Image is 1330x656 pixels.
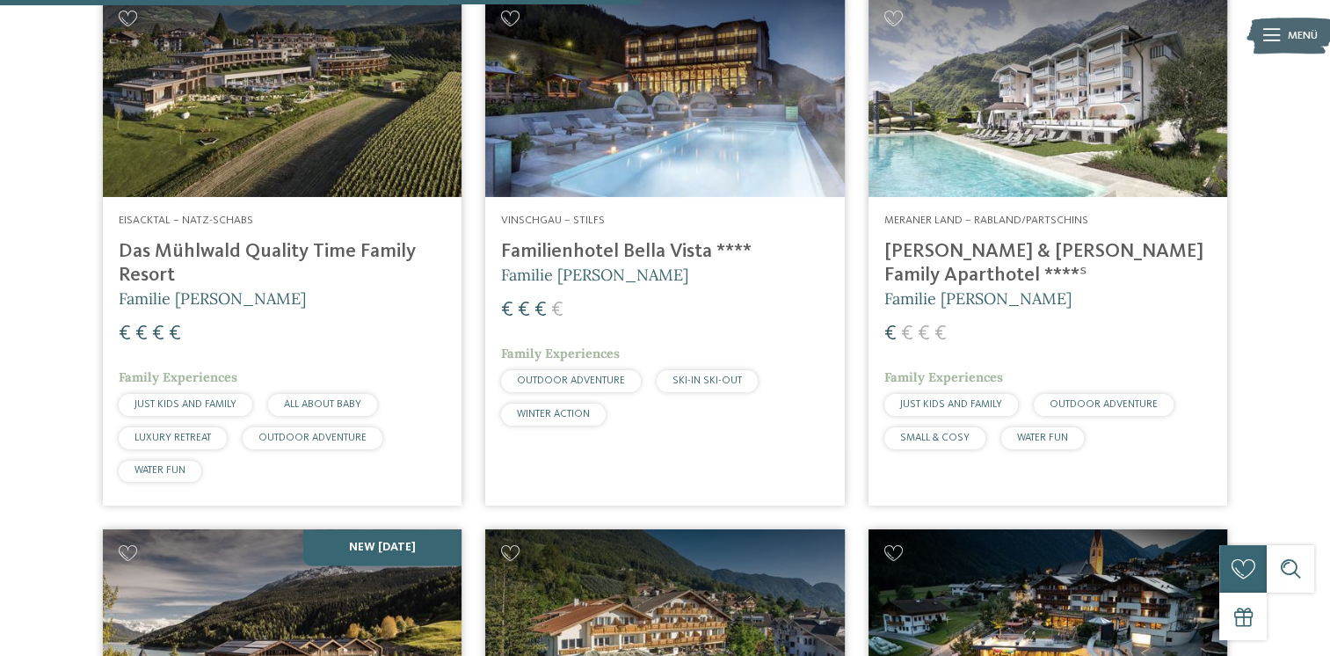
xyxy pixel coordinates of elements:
span: € [119,324,131,345]
span: € [551,300,563,321]
span: LUXURY RETREAT [134,433,211,443]
span: WATER FUN [134,465,185,476]
span: SKI-IN SKI-OUT [672,375,742,386]
span: € [918,324,930,345]
span: € [518,300,530,321]
h4: Familienhotel Bella Vista **** [501,240,828,264]
span: OUTDOOR ADVENTURE [517,375,625,386]
span: € [501,300,513,321]
span: € [152,324,164,345]
span: € [169,324,181,345]
span: Familie [PERSON_NAME] [884,288,1072,309]
span: € [934,324,947,345]
span: € [135,324,148,345]
span: SMALL & COSY [900,433,970,443]
span: JUST KIDS AND FAMILY [134,399,236,410]
span: € [884,324,897,345]
span: Family Experiences [119,369,237,385]
span: Family Experiences [501,346,620,361]
span: OUTDOOR ADVENTURE [258,433,367,443]
span: Meraner Land – Rabland/Partschins [884,215,1088,226]
span: Family Experiences [884,369,1003,385]
span: € [534,300,547,321]
span: WINTER ACTION [517,409,590,419]
h4: [PERSON_NAME] & [PERSON_NAME] Family Aparthotel ****ˢ [884,240,1211,288]
span: WATER FUN [1017,433,1068,443]
span: € [901,324,913,345]
h4: Das Mühlwald Quality Time Family Resort [119,240,446,288]
span: Vinschgau – Stilfs [501,215,605,226]
span: JUST KIDS AND FAMILY [900,399,1002,410]
span: Eisacktal – Natz-Schabs [119,215,253,226]
span: Familie [PERSON_NAME] [119,288,306,309]
span: Familie [PERSON_NAME] [501,265,688,285]
span: ALL ABOUT BABY [284,399,361,410]
span: OUTDOOR ADVENTURE [1050,399,1158,410]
